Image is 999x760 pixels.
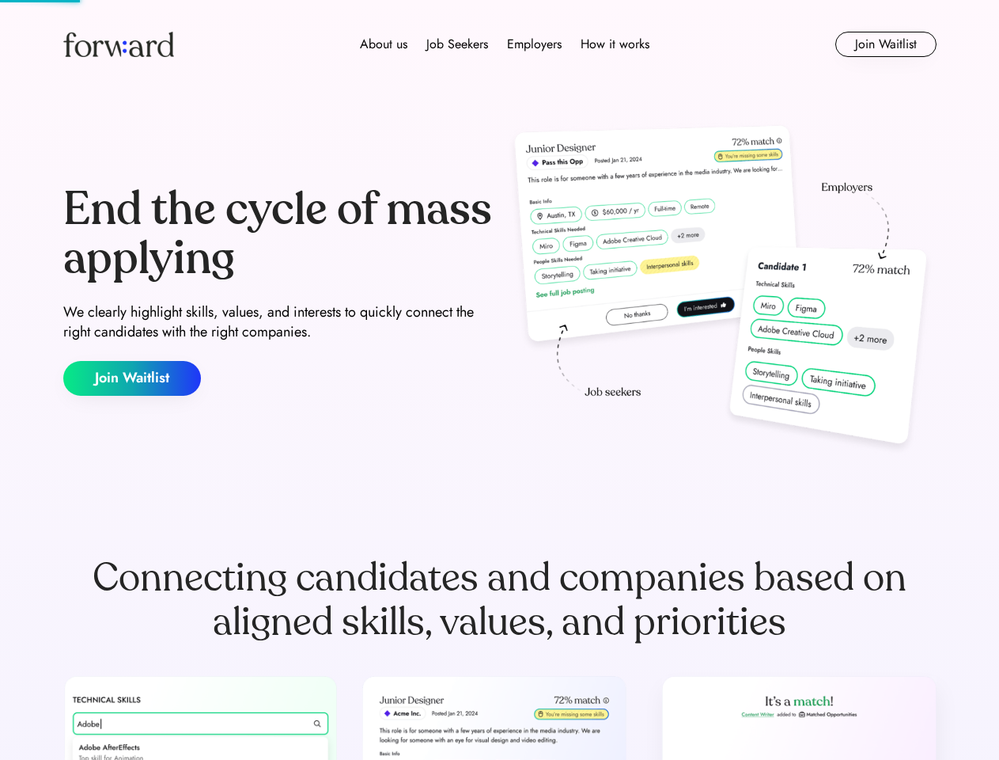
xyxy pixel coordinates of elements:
div: How it works [581,35,649,54]
img: Forward logo [63,32,174,57]
button: Join Waitlist [63,361,201,396]
div: Employers [507,35,562,54]
div: About us [360,35,407,54]
div: Job Seekers [426,35,488,54]
img: hero-image.png [506,120,937,461]
div: Connecting candidates and companies based on aligned skills, values, and priorities [63,556,937,644]
button: Join Waitlist [835,32,937,57]
div: We clearly highlight skills, values, and interests to quickly connect the right candidates with t... [63,302,494,342]
div: End the cycle of mass applying [63,185,494,283]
